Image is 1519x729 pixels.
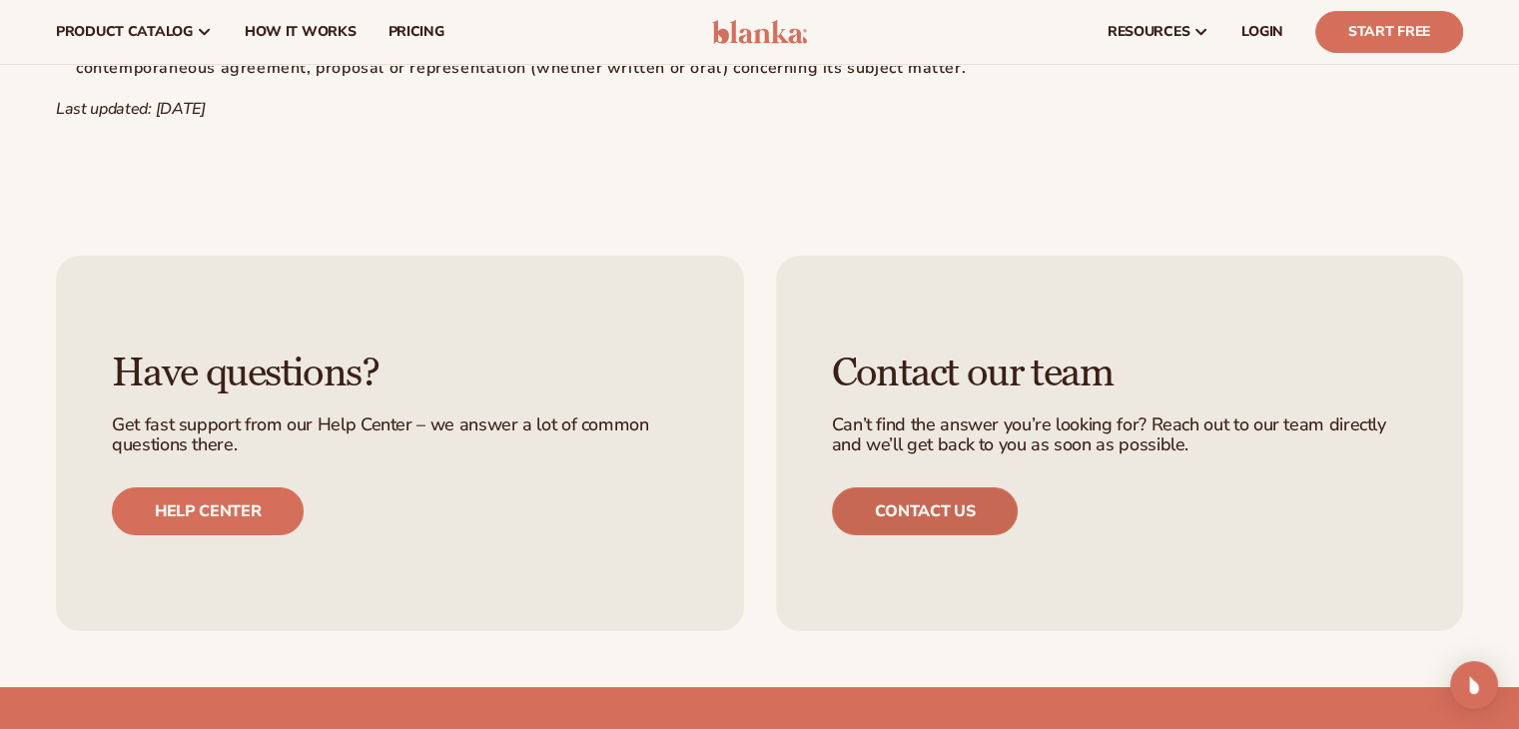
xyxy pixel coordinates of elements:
[387,24,443,40] span: pricing
[1450,661,1498,709] div: Open Intercom Messenger
[832,352,1408,395] h3: Contact our team
[112,352,688,395] h3: Have questions?
[1241,24,1283,40] span: LOGIN
[112,415,688,455] p: Get fast support from our Help Center – we answer a lot of common questions there.
[832,487,1019,535] a: Contact us
[56,98,206,120] em: Last updated: [DATE]
[56,24,193,40] span: product catalog
[712,20,807,44] img: logo
[112,487,304,535] a: Help center
[1315,11,1463,53] a: Start Free
[245,24,357,40] span: How It Works
[832,415,1408,455] p: Can’t find the answer you’re looking for? Reach out to our team directly and we’ll get back to yo...
[1108,24,1189,40] span: resources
